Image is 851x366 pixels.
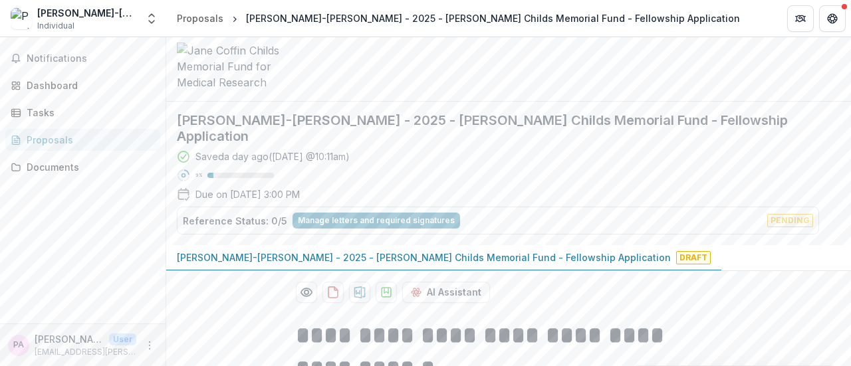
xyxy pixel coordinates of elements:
div: Proposals [177,11,223,25]
span: Pending [767,214,813,227]
div: Proposals [27,133,150,147]
div: Dashboard [27,78,150,92]
p: [PERSON_NAME]-[PERSON_NAME] - 2025 - [PERSON_NAME] Childs Memorial Fund - Fellowship Application [177,250,671,264]
div: [PERSON_NAME]-[PERSON_NAME] - 2025 - [PERSON_NAME] Childs Memorial Fund - Fellowship Application [246,11,740,25]
span: Notifications [27,53,155,64]
img: Parviz Azimnasab-sorkhabi [11,8,32,29]
button: view-reference [293,213,460,229]
div: Documents [27,160,150,174]
button: Notifications [5,48,160,69]
a: Tasks [5,102,160,124]
img: Jane Coffin Childs Memorial Fund for Medical Research [177,43,310,90]
span: Individual [37,20,74,32]
div: Saved a day ago ( [DATE] @ 10:11am ) [195,149,350,163]
button: Partners [787,5,814,32]
a: Proposals [172,9,229,28]
button: Get Help [819,5,846,32]
span: Draft [676,251,711,264]
button: Preview 13e777a0-1094-44df-a867-7f15f672fed7-0.pdf [296,282,317,303]
button: Open entity switcher [142,5,161,32]
a: Proposals [5,129,160,151]
a: Documents [5,156,160,178]
p: [PERSON_NAME]-[PERSON_NAME] [35,332,104,346]
nav: breadcrumb [172,9,745,28]
div: Parviz Azimnasab-sorkhabi [13,341,24,349]
button: More [142,337,158,353]
h2: [PERSON_NAME]-[PERSON_NAME] - 2025 - [PERSON_NAME] Childs Memorial Fund - Fellowship Application [177,112,819,144]
div: Tasks [27,106,150,120]
p: Reference Status: 0/5 [183,214,287,228]
button: AI Assistant [402,282,490,303]
button: download-proposal [376,282,397,303]
p: Due on [DATE] 3:00 PM [195,187,300,201]
p: User [109,333,136,345]
a: Dashboard [5,74,160,96]
p: 9 % [195,171,202,180]
p: [EMAIL_ADDRESS][PERSON_NAME][DOMAIN_NAME] [35,346,136,358]
div: [PERSON_NAME]-[PERSON_NAME] [37,6,137,20]
button: download-proposal [349,282,370,303]
button: download-proposal [322,282,344,303]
